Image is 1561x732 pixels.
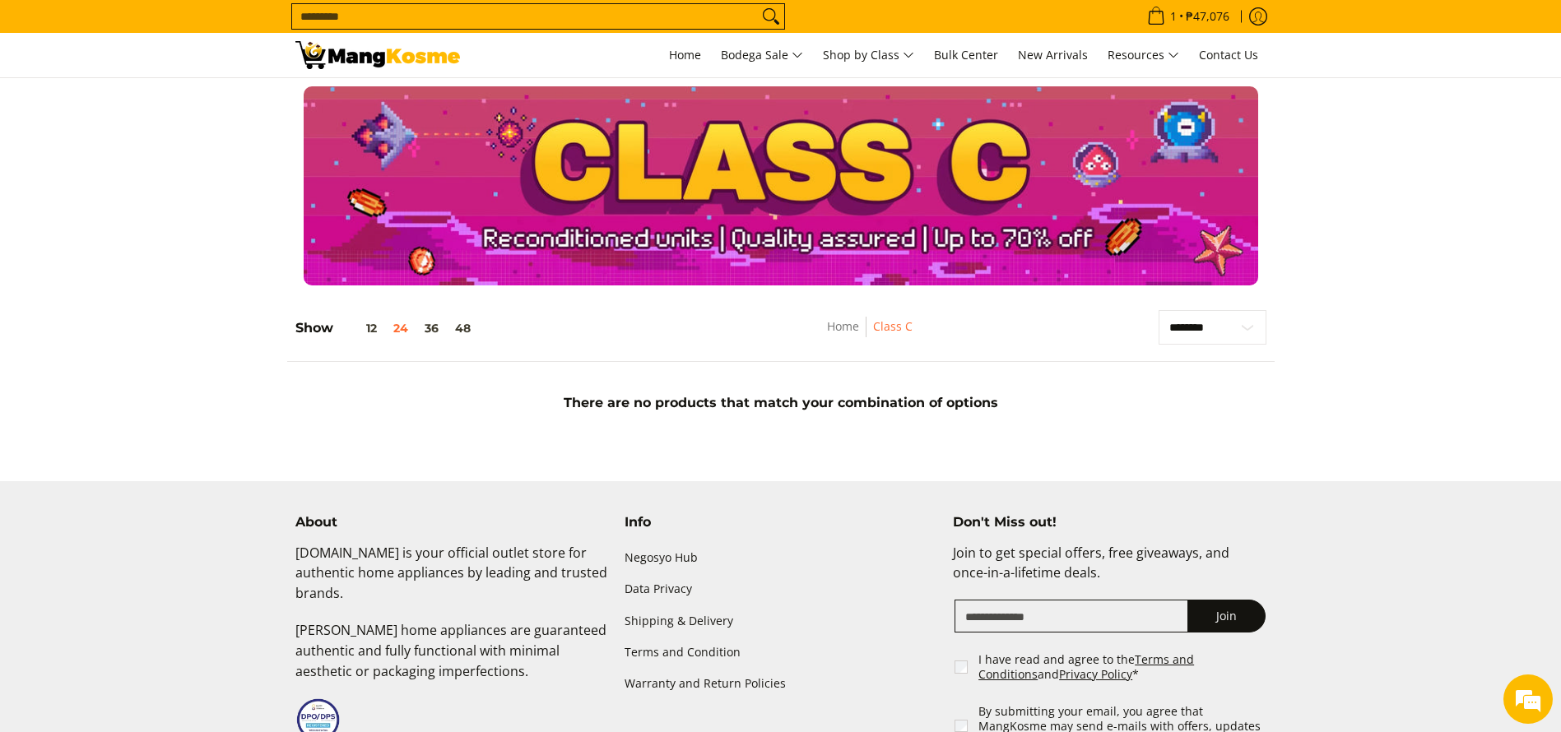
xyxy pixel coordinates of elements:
[713,33,811,77] a: Bodega Sale
[827,318,859,334] a: Home
[1199,47,1258,63] span: Contact Us
[934,47,998,63] span: Bulk Center
[476,33,1266,77] nav: Main Menu
[823,45,914,66] span: Shop by Class
[953,543,1266,600] p: Join to get special offers, free giveaways, and once-in-a-lifetime deals.
[295,41,460,69] img: Class C Home &amp; Business Appliances: Up to 70% Off l Mang Kosme
[625,543,937,574] a: Negosyo Hub
[1191,33,1266,77] a: Contact Us
[416,322,447,335] button: 36
[1142,7,1234,25] span: •
[1108,45,1179,66] span: Resources
[295,320,479,336] h5: Show
[1099,33,1187,77] a: Resources
[815,33,922,77] a: Shop by Class
[625,668,937,699] a: Warranty and Return Policies
[295,620,608,697] p: [PERSON_NAME] home appliances are guaranteed authentic and fully functional with minimal aestheti...
[295,543,608,620] p: [DOMAIN_NAME] is your official outlet store for authentic home appliances by leading and trusted ...
[721,45,803,66] span: Bodega Sale
[625,605,937,637] a: Shipping & Delivery
[1010,33,1096,77] a: New Arrivals
[1018,47,1088,63] span: New Arrivals
[661,33,709,77] a: Home
[333,322,385,335] button: 12
[669,47,701,63] span: Home
[1183,11,1232,22] span: ₱47,076
[758,4,784,29] button: Search
[1187,600,1266,632] button: Join
[625,637,937,668] a: Terms and Condition
[978,651,1194,682] a: Terms and Conditions
[926,33,1006,77] a: Bulk Center
[625,574,937,605] a: Data Privacy
[385,322,416,335] button: 24
[1168,11,1179,22] span: 1
[978,652,1267,681] label: I have read and agree to the and *
[873,318,913,334] a: Class C
[447,322,479,335] button: 48
[953,514,1266,530] h4: Don't Miss out!
[730,317,1010,354] nav: Breadcrumbs
[625,514,937,530] h4: Info
[287,395,1275,411] h5: There are no products that match your combination of options
[295,514,608,530] h4: About
[1059,666,1132,682] a: Privacy Policy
